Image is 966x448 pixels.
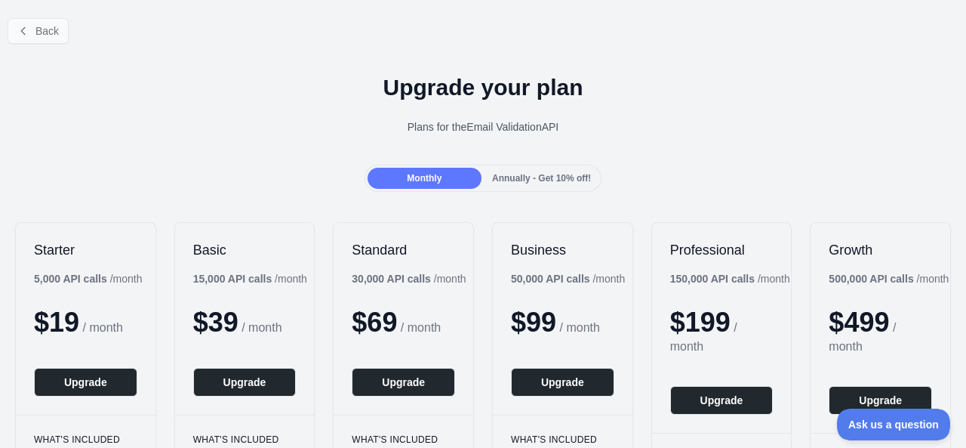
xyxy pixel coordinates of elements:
[829,271,949,286] div: / month
[352,241,455,259] h2: Standard
[511,271,625,286] div: / month
[837,409,951,440] iframe: Toggle Customer Support
[352,271,466,286] div: / month
[511,273,590,285] b: 50,000 API calls
[511,241,614,259] h2: Business
[670,241,774,259] h2: Professional
[511,307,556,338] span: $ 99
[829,241,932,259] h2: Growth
[352,307,397,338] span: $ 69
[670,273,755,285] b: 150,000 API calls
[670,271,790,286] div: / month
[829,307,889,338] span: $ 499
[352,273,431,285] b: 30,000 API calls
[829,273,913,285] b: 500,000 API calls
[670,307,731,338] span: $ 199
